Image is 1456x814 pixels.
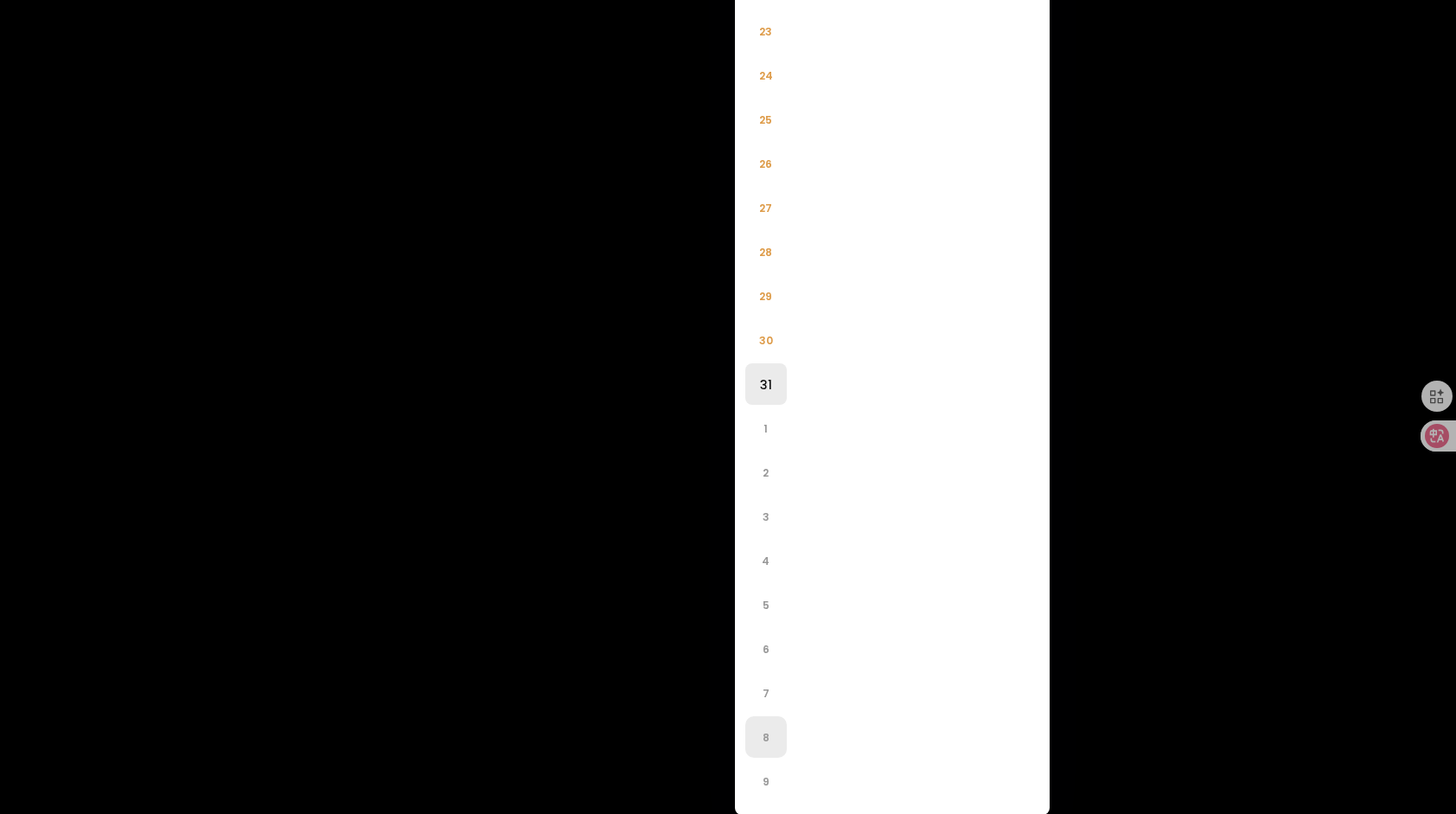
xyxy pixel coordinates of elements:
li: 6 [745,628,787,670]
li: 3 [745,496,787,537]
li: 5 [745,584,787,625]
li: 25 [745,99,787,140]
li: 4 [745,540,787,581]
li: 23 [745,10,787,52]
li: 7 [745,672,787,714]
li: 26 [745,143,787,184]
li: 31 [745,363,787,405]
li: 29 [745,275,787,317]
li: 28 [745,231,787,272]
li: 2 [745,452,787,493]
li: 1 [745,407,787,449]
li: 27 [745,187,787,228]
li: 24 [745,54,787,96]
li: 30 [745,319,787,361]
li: 9 [745,760,787,802]
li: 8 [745,716,787,758]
